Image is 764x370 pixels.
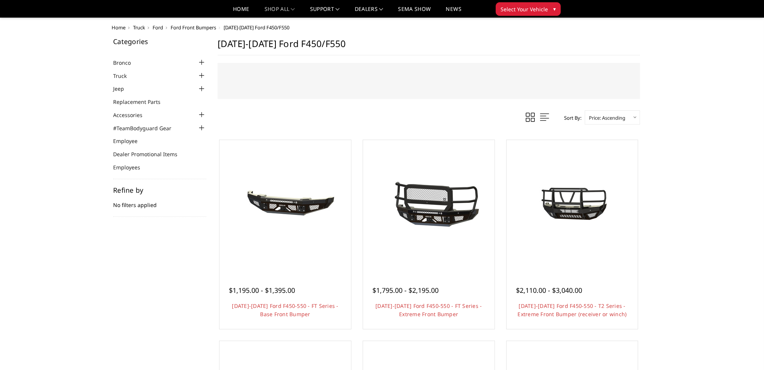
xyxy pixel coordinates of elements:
a: [DATE]-[DATE] Ford F450-550 - T2 Series - Extreme Front Bumper (receiver or winch) [517,302,626,318]
h5: Categories [113,38,206,45]
a: Support [310,6,340,17]
span: ▾ [553,5,556,13]
a: 2023-2025 Ford F450-550 - FT Series - Extreme Front Bumper 2023-2025 Ford F450-550 - FT Series - ... [365,142,493,270]
h1: [DATE]-[DATE] Ford F450/F550 [218,38,640,55]
a: Truck [133,24,145,31]
span: [DATE]-[DATE] Ford F450/F550 [224,24,289,31]
a: Bronco [113,59,140,67]
a: Accessories [113,111,152,119]
a: Employees [113,163,150,171]
a: 2023-2025 Ford F450-550 - FT Series - Base Front Bumper [221,142,349,270]
span: $2,110.00 - $3,040.00 [516,286,582,295]
a: 2023-2025 Ford F450-550 - T2 Series - Extreme Front Bumper (receiver or winch) [508,142,636,270]
a: shop all [265,6,295,17]
a: Home [112,24,126,31]
a: Ford [153,24,163,31]
a: Replacement Parts [113,98,170,106]
h5: Refine by [113,187,206,193]
button: Select Your Vehicle [496,2,561,16]
a: Dealer Promotional Items [113,150,187,158]
a: [DATE]-[DATE] Ford F450-550 - FT Series - Extreme Front Bumper [375,302,482,318]
a: #TeamBodyguard Gear [113,124,181,132]
a: Ford Front Bumpers [171,24,216,31]
a: Dealers [355,6,383,17]
a: Jeep [113,85,133,93]
a: News [446,6,461,17]
a: Employee [113,137,147,145]
label: Sort By: [560,112,581,123]
a: [DATE]-[DATE] Ford F450-550 - FT Series - Base Front Bumper [232,302,338,318]
div: No filters applied [113,187,206,217]
span: $1,195.00 - $1,395.00 [229,286,295,295]
a: SEMA Show [398,6,431,17]
span: $1,795.00 - $2,195.00 [372,286,439,295]
img: 2023-2025 Ford F450-550 - T2 Series - Extreme Front Bumper (receiver or winch) [512,172,632,239]
a: Truck [113,72,136,80]
img: 2023-2025 Ford F450-550 - FT Series - Base Front Bumper [225,178,345,234]
a: Home [233,6,249,17]
span: Select Your Vehicle [501,5,548,13]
